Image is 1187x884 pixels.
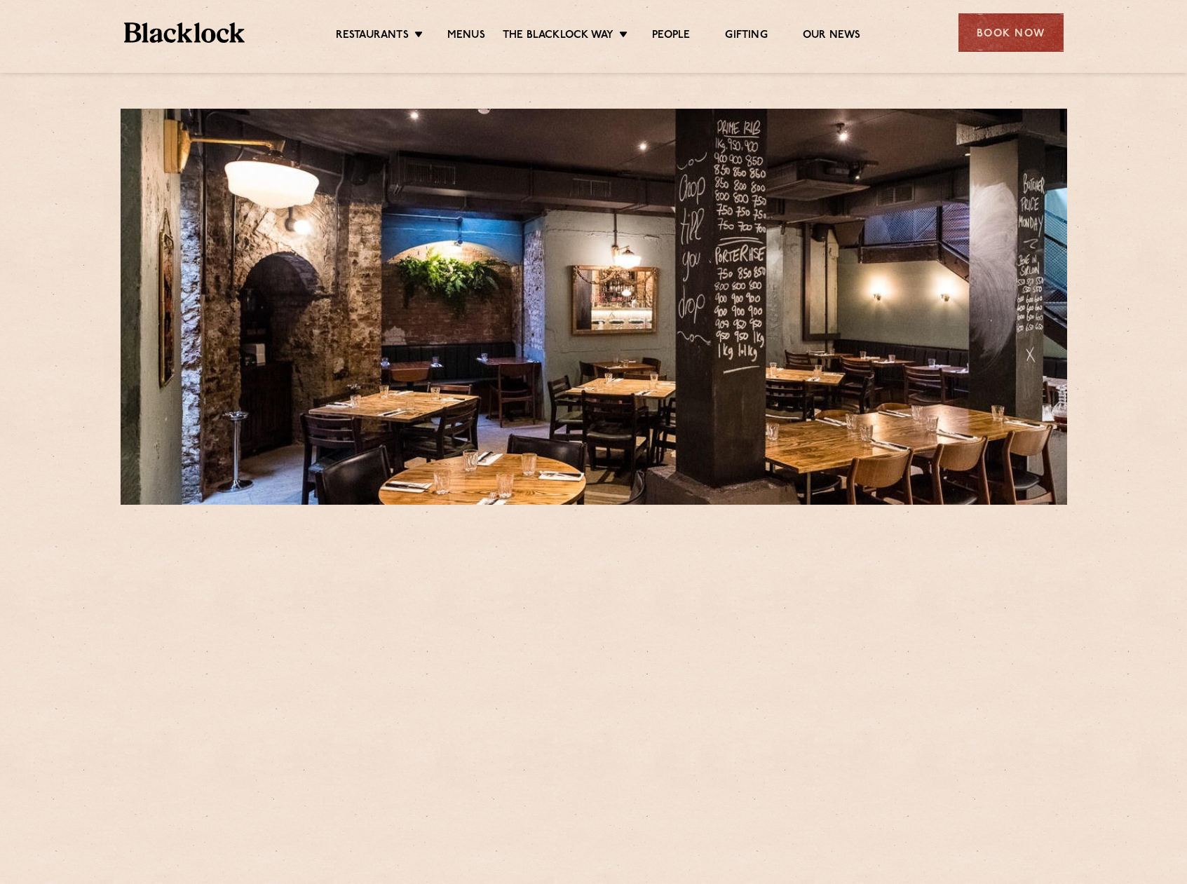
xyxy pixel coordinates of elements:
a: People [652,29,690,44]
img: BL_Textured_Logo-footer-cropped.svg [124,22,245,43]
div: Book Now [958,13,1064,52]
a: The Blacklock Way [503,29,613,44]
a: Our News [803,29,861,44]
a: Menus [447,29,485,44]
a: Gifting [725,29,767,44]
a: Restaurants [336,29,409,44]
